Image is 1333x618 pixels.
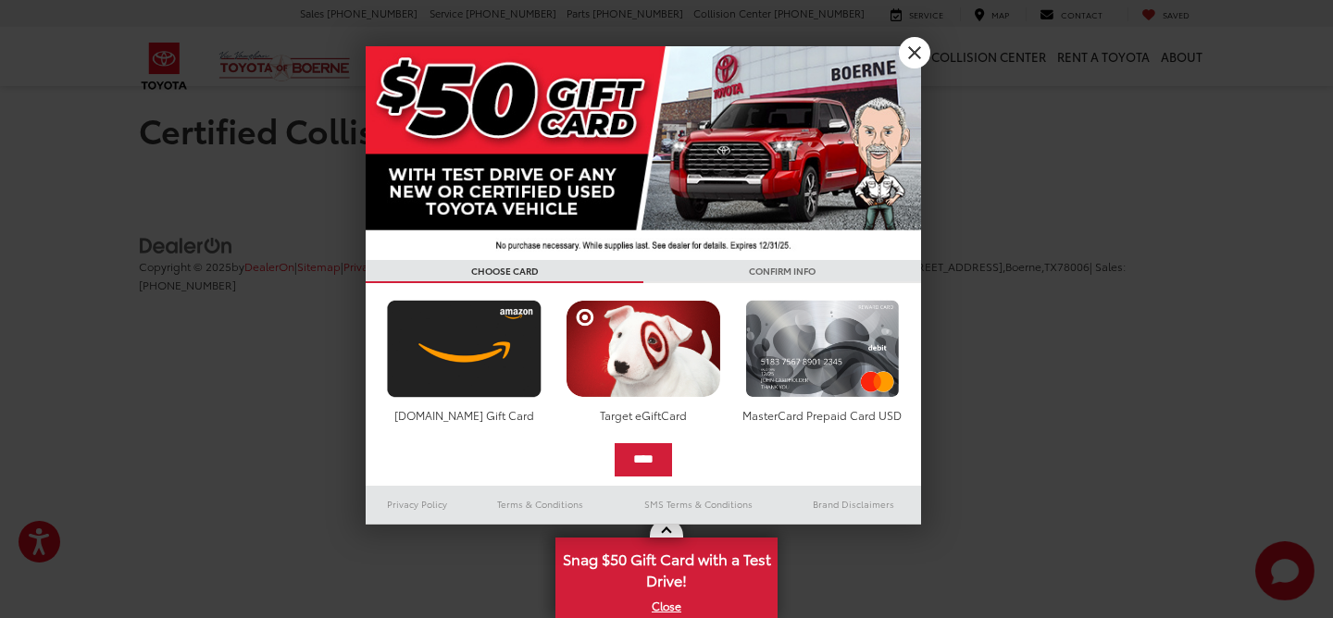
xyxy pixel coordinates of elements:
div: MasterCard Prepaid Card USD [741,407,904,423]
span: Snag $50 Gift Card with a Test Drive! [557,539,776,596]
img: amazoncard.png [382,300,546,398]
h3: CONFIRM INFO [643,260,921,283]
div: [DOMAIN_NAME] Gift Card [382,407,546,423]
div: Target eGiftCard [561,407,725,423]
img: targetcard.png [561,300,725,398]
img: mastercard.png [741,300,904,398]
h3: CHOOSE CARD [366,260,643,283]
a: Privacy Policy [366,493,469,515]
img: 42635_top_851395.jpg [366,46,921,260]
a: Brand Disclaimers [786,493,921,515]
a: SMS Terms & Conditions [611,493,786,515]
a: Terms & Conditions [469,493,611,515]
